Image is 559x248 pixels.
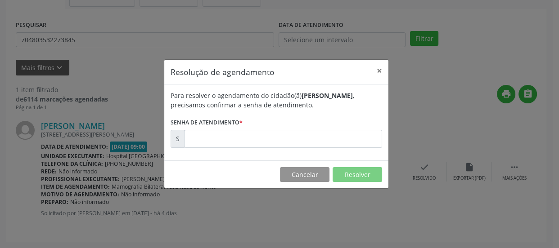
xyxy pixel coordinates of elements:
div: Para resolver o agendamento do cidadão(ã) , precisamos confirmar a senha de atendimento. [171,91,382,110]
label: Senha de atendimento [171,116,243,130]
button: Resolver [333,167,382,182]
button: Cancelar [280,167,329,182]
b: [PERSON_NAME] [302,91,353,100]
div: S [171,130,185,148]
h5: Resolução de agendamento [171,66,275,78]
button: Close [370,60,388,82]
